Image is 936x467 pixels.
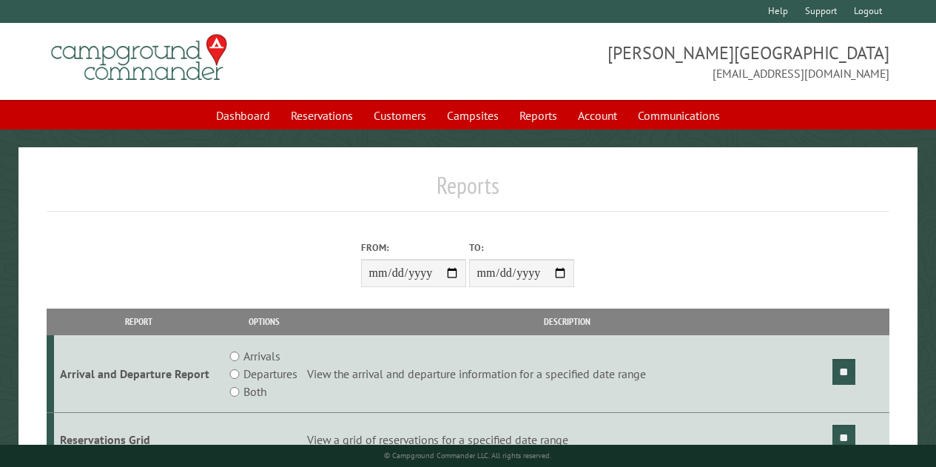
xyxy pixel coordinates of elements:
[469,241,574,255] label: To:
[305,309,830,335] th: Description
[629,101,729,130] a: Communications
[361,241,466,255] label: From:
[365,101,435,130] a: Customers
[282,101,362,130] a: Reservations
[305,413,830,467] td: View a grid of reservations for a specified date range
[468,41,889,82] span: [PERSON_NAME][GEOGRAPHIC_DATA] [EMAIL_ADDRESS][DOMAIN_NAME]
[47,29,232,87] img: Campground Commander
[384,451,551,460] small: © Campground Commander LLC. All rights reserved.
[243,365,297,383] label: Departures
[243,383,266,400] label: Both
[207,101,279,130] a: Dashboard
[54,413,223,467] td: Reservations Grid
[511,101,566,130] a: Reports
[223,309,305,335] th: Options
[54,309,223,335] th: Report
[305,335,830,413] td: View the arrival and departure information for a specified date range
[438,101,508,130] a: Campsites
[569,101,626,130] a: Account
[47,171,889,212] h1: Reports
[243,347,280,365] label: Arrivals
[54,335,223,413] td: Arrival and Departure Report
